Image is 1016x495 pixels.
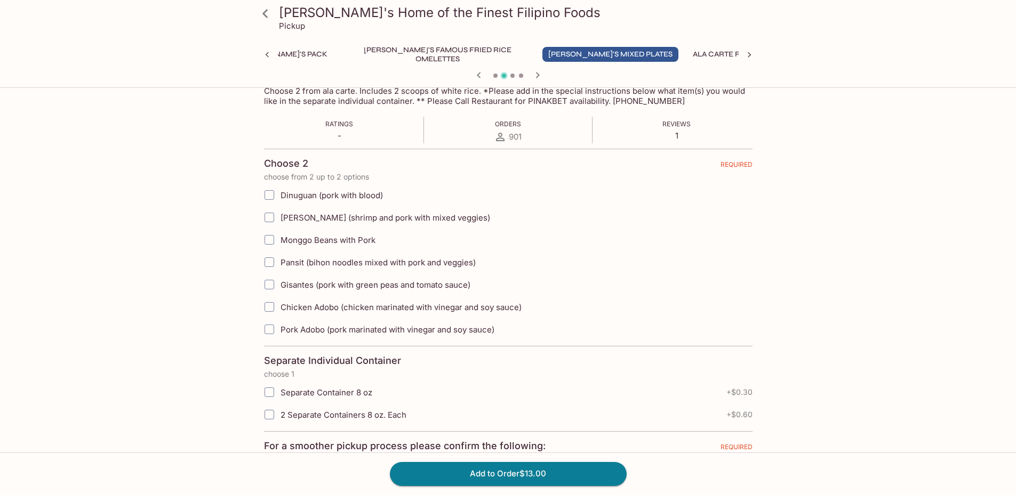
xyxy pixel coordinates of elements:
span: Ratings [325,120,353,128]
p: - [325,131,353,141]
h4: Choose 2 [264,158,308,169]
span: Chicken Adobo (chicken marinated with vinegar and soy sauce) [281,302,522,312]
span: + $0.60 [726,410,753,419]
span: [PERSON_NAME] (shrimp and pork with mixed veggies) [281,213,490,223]
button: [PERSON_NAME]'s Pack [229,47,333,62]
span: Gisantes (pork with green peas and tomato sauce) [281,280,470,290]
span: Pansit (bihon noodles mixed with pork and veggies) [281,257,476,267]
span: Reviews [662,120,691,128]
button: Ala Carte Favorite Filipino Dishes [687,47,838,62]
p: Choose 2 from ala carte. Includes 2 scoops of white rice. *Please add in the special instructions... [264,86,753,106]
span: REQUIRED [721,443,753,455]
span: 2 Separate Containers 8 oz. Each [281,410,406,420]
span: + $0.30 [726,388,753,396]
h3: [PERSON_NAME]'s Home of the Finest Filipino Foods [279,4,756,21]
span: REQUIRED [721,160,753,173]
span: Dinuguan (pork with blood) [281,190,383,200]
span: Monggo Beans with Pork [281,235,375,245]
p: choose 1 [264,370,753,378]
button: Add to Order$13.00 [390,462,627,485]
button: [PERSON_NAME]'s Mixed Plates [542,47,678,62]
h4: For a smoother pickup process please confirm the following: [264,440,546,452]
span: 901 [509,132,522,142]
p: choose from 2 up to 2 options [264,173,753,181]
span: Orders [495,120,521,128]
h4: Separate Individual Container [264,355,401,367]
p: 1 [662,131,691,141]
button: [PERSON_NAME]'s Famous Fried Rice Omelettes [342,47,534,62]
span: Separate Container 8 oz [281,387,372,397]
span: Pork Adobo (pork marinated with vinegar and soy sauce) [281,324,494,335]
p: Pickup [279,21,305,31]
